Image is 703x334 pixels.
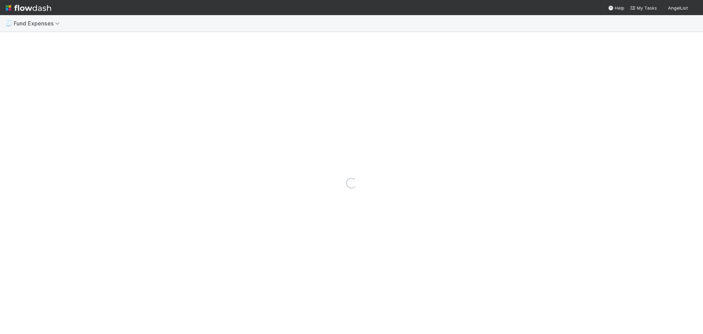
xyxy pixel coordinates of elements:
span: AngelList [668,5,688,11]
img: logo-inverted-e16ddd16eac7371096b0.svg [5,2,51,14]
span: Fund Expenses [14,20,63,27]
span: My Tasks [630,5,657,11]
div: Help [608,4,624,11]
a: My Tasks [630,4,657,11]
img: avatar_d8fc9ee4-bd1b-4062-a2a8-84feb2d97839.png [691,5,698,12]
span: 🧾 [5,20,12,26]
